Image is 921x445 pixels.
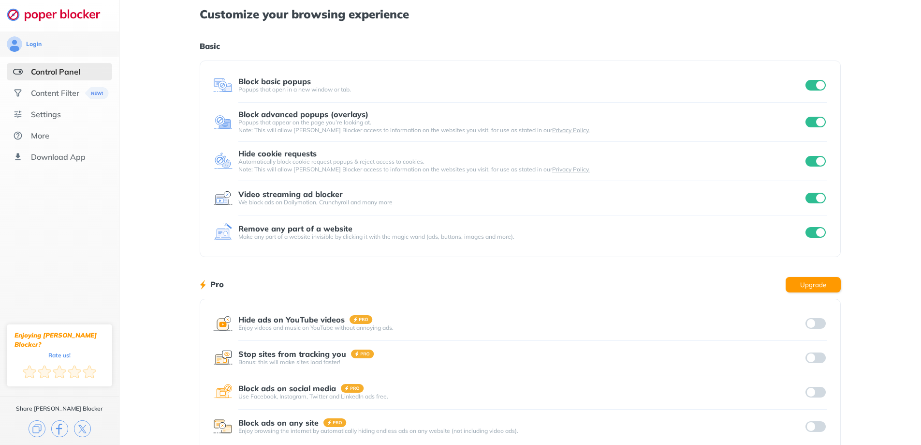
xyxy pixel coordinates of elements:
[13,152,23,162] img: download-app.svg
[238,233,804,241] div: Make any part of a website invisible by clicking it with the magic wand (ads, buttons, images and...
[552,126,590,134] a: Privacy Policy.
[238,384,336,393] div: Block ads on social media
[16,405,103,413] div: Share [PERSON_NAME] Blocker
[200,8,841,20] h1: Customize your browsing experience
[238,86,804,93] div: Popups that open in a new window or tab.
[238,119,804,134] div: Popups that appear on the page you’re looking at. Note: This will allow [PERSON_NAME] Blocker acc...
[200,40,841,52] h1: Basic
[26,40,42,48] div: Login
[238,358,804,366] div: Bonus: this will make sites load faster!
[238,393,804,400] div: Use Facebook, Instagram, Twitter and LinkedIn ads free.
[341,384,364,393] img: pro-badge.svg
[74,420,91,437] img: x.svg
[51,420,68,437] img: facebook.svg
[213,112,233,132] img: feature icon
[48,353,71,357] div: Rate us!
[213,223,233,242] img: feature icon
[552,166,590,173] a: Privacy Policy.
[238,350,346,358] div: Stop sites from tracking you
[15,331,104,349] div: Enjoying [PERSON_NAME] Blocker?
[238,224,352,233] div: Remove any part of a website
[13,109,23,119] img: settings.svg
[238,77,311,86] div: Block basic popups
[13,88,23,98] img: social.svg
[13,67,23,77] img: features-selected.svg
[238,110,368,119] div: Block advanced popups (overlays)
[31,109,61,119] div: Settings
[786,277,841,292] button: Upgrade
[350,315,373,324] img: pro-badge.svg
[200,279,206,291] img: lighting bolt
[7,36,22,52] img: avatar.svg
[31,88,79,98] div: Content Filter
[7,8,111,21] img: logo-webpage.svg
[238,324,804,332] div: Enjoy videos and music on YouTube without annoying ads.
[238,149,317,158] div: Hide cookie requests
[213,348,233,368] img: feature icon
[238,418,319,427] div: Block ads on any site
[238,427,804,435] div: Enjoy browsing the internet by automatically hiding endless ads on any website (not including vid...
[85,87,109,99] img: menuBanner.svg
[238,315,345,324] div: Hide ads on YouTube videos
[29,420,45,437] img: copy.svg
[210,278,224,291] h1: Pro
[238,190,343,199] div: Video streaming ad blocker
[238,158,804,173] div: Automatically block cookie request popups & reject access to cookies. Note: This will allow [PERS...
[213,417,233,436] img: feature icon
[31,152,86,162] div: Download App
[213,188,233,208] img: feature icon
[213,383,233,402] img: feature icon
[213,152,233,171] img: feature icon
[238,199,804,206] div: We block ads on Dailymotion, Crunchyroll and many more
[323,418,347,427] img: pro-badge.svg
[31,131,49,140] div: More
[213,76,233,95] img: feature icon
[31,67,80,77] div: Control Panel
[351,350,374,358] img: pro-badge.svg
[213,314,233,333] img: feature icon
[13,131,23,140] img: about.svg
